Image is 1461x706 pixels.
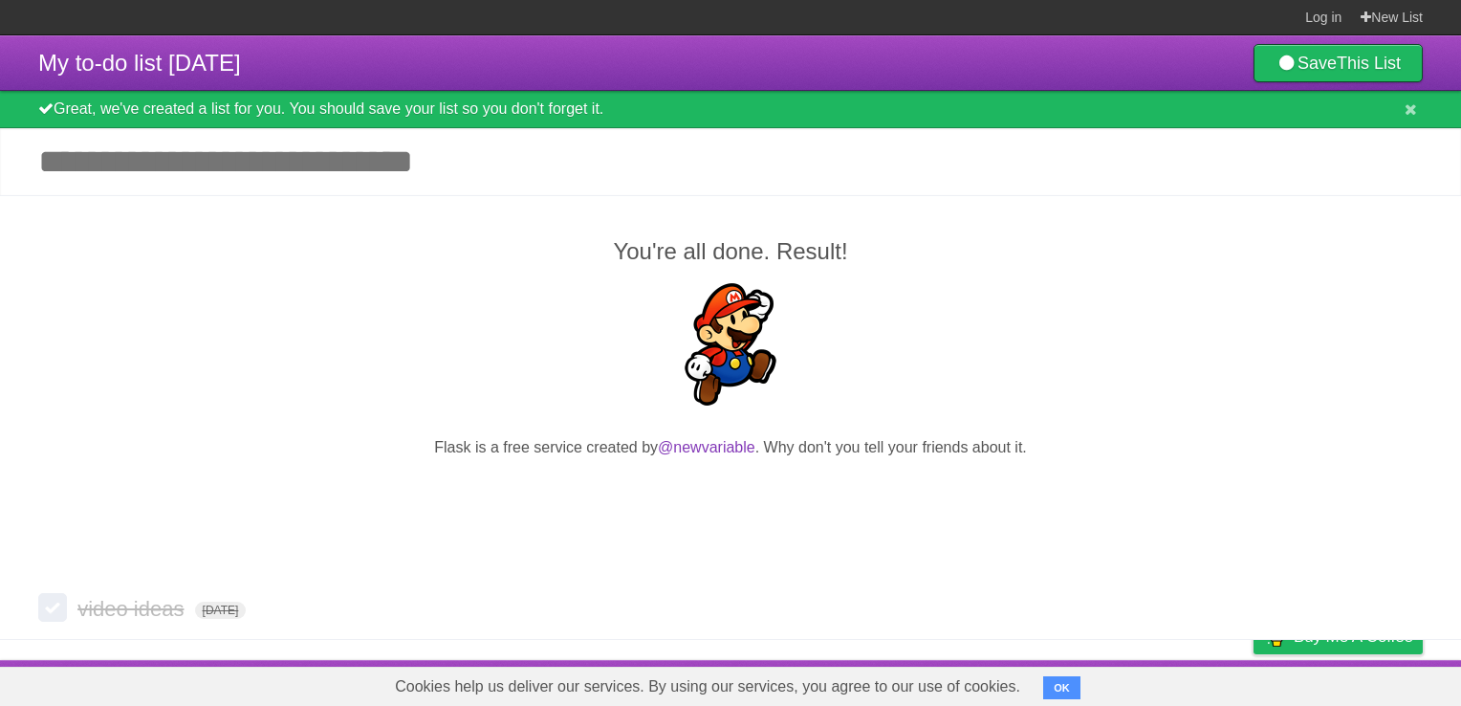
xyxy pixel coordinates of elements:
[669,283,792,406] img: Super Mario
[1062,665,1140,701] a: Developers
[195,602,247,619] span: [DATE]
[1164,665,1206,701] a: Terms
[1043,676,1080,699] button: OK
[1302,665,1423,701] a: Suggest a feature
[77,597,188,621] span: video ideas
[1337,54,1401,73] b: This List
[696,483,765,510] iframe: X Post Button
[1254,44,1423,82] a: SaveThis List
[38,593,67,622] label: Done
[376,668,1039,706] span: Cookies help us deliver our services. By using our services, you agree to our use of cookies.
[658,439,755,455] a: @newvariable
[38,234,1423,269] h2: You're all done. Result!
[999,665,1039,701] a: About
[38,50,241,76] span: My to-do list [DATE]
[38,436,1423,459] p: Flask is a free service created by . Why don't you tell your friends about it.
[1294,620,1413,653] span: Buy me a coffee
[1229,665,1278,701] a: Privacy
